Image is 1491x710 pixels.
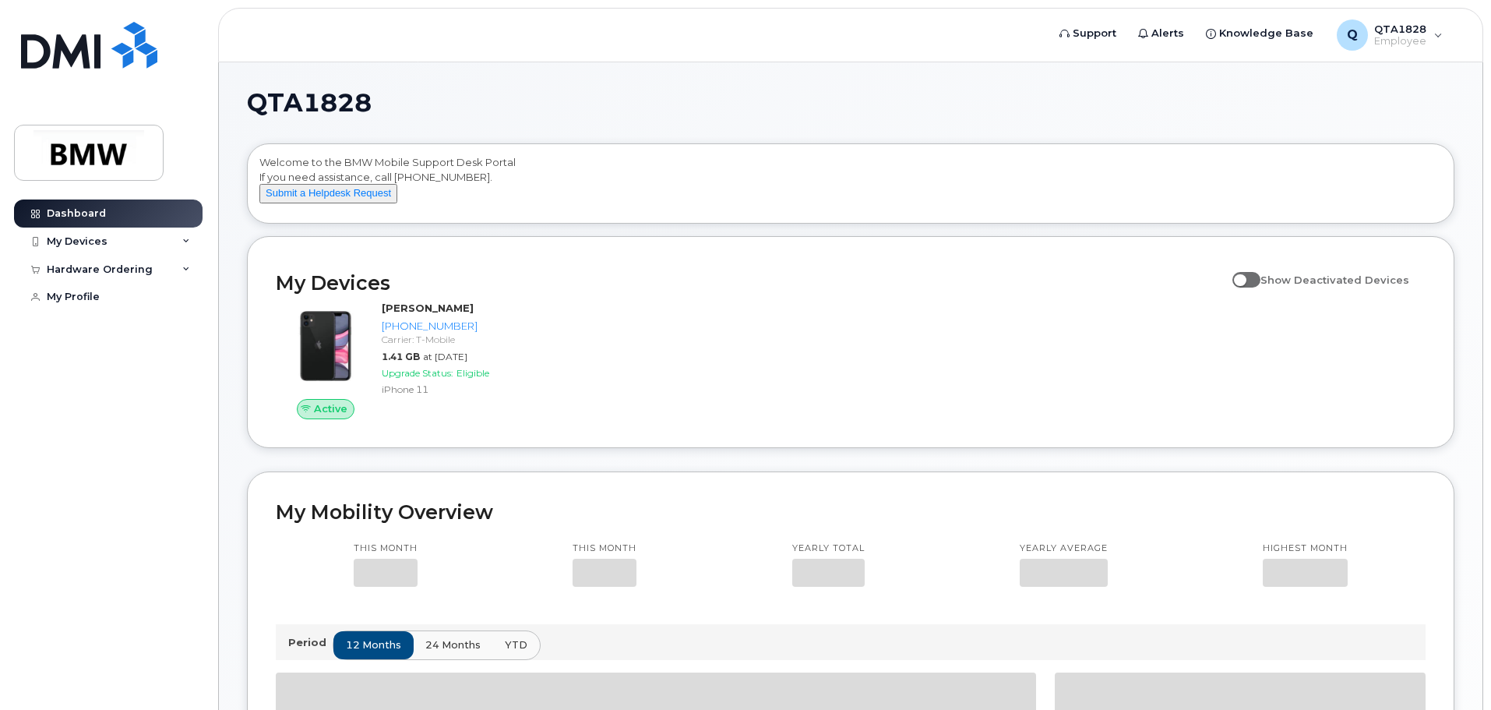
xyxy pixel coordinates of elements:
p: Highest month [1263,542,1348,555]
div: Welcome to the BMW Mobile Support Desk Portal If you need assistance, call [PHONE_NUMBER]. [259,155,1442,217]
span: Show Deactivated Devices [1260,274,1409,286]
div: iPhone 11 [382,383,543,396]
a: Active[PERSON_NAME][PHONE_NUMBER]Carrier: T-Mobile1.41 GBat [DATE]Upgrade Status:EligibleiPhone 11 [276,301,549,419]
span: at [DATE] [423,351,467,362]
div: [PHONE_NUMBER] [382,319,543,334]
img: iPhone_11.jpg [288,309,363,383]
p: Period [288,635,333,650]
p: Yearly average [1020,542,1108,555]
a: Submit a Helpdesk Request [259,186,397,199]
span: Active [314,401,347,416]
span: 24 months [425,638,481,652]
p: This month [573,542,636,555]
span: QTA1828 [247,91,372,115]
span: YTD [505,638,527,652]
p: This month [354,542,418,555]
p: Yearly total [792,542,865,555]
h2: My Mobility Overview [276,500,1426,524]
input: Show Deactivated Devices [1232,265,1245,277]
span: 1.41 GB [382,351,420,362]
h2: My Devices [276,271,1225,295]
span: Upgrade Status: [382,367,453,379]
span: Eligible [456,367,489,379]
button: Submit a Helpdesk Request [259,184,397,203]
div: Carrier: T-Mobile [382,333,543,346]
strong: [PERSON_NAME] [382,302,474,314]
